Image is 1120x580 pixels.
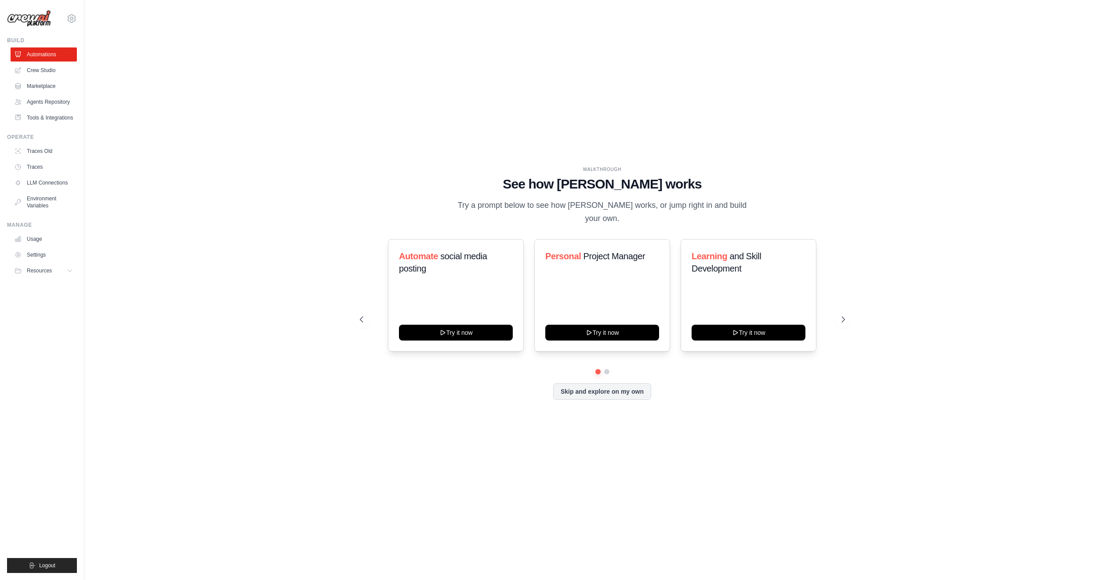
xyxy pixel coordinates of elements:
[11,79,77,93] a: Marketplace
[399,251,487,273] span: social media posting
[553,383,651,400] button: Skip and explore on my own
[360,176,845,192] h1: See how [PERSON_NAME] works
[11,160,77,174] a: Traces
[7,221,77,228] div: Manage
[39,562,55,569] span: Logout
[360,166,845,173] div: WALKTHROUGH
[455,199,750,225] p: Try a prompt below to see how [PERSON_NAME] works, or jump right in and build your own.
[7,134,77,141] div: Operate
[11,95,77,109] a: Agents Repository
[11,232,77,246] a: Usage
[692,325,805,341] button: Try it now
[11,47,77,62] a: Automations
[545,325,659,341] button: Try it now
[27,267,52,274] span: Resources
[11,248,77,262] a: Settings
[11,176,77,190] a: LLM Connections
[399,325,513,341] button: Try it now
[692,251,761,273] span: and Skill Development
[11,144,77,158] a: Traces Old
[545,251,581,261] span: Personal
[583,251,645,261] span: Project Manager
[7,10,51,27] img: Logo
[399,251,438,261] span: Automate
[692,251,727,261] span: Learning
[7,37,77,44] div: Build
[11,63,77,77] a: Crew Studio
[11,264,77,278] button: Resources
[11,111,77,125] a: Tools & Integrations
[7,558,77,573] button: Logout
[11,192,77,213] a: Environment Variables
